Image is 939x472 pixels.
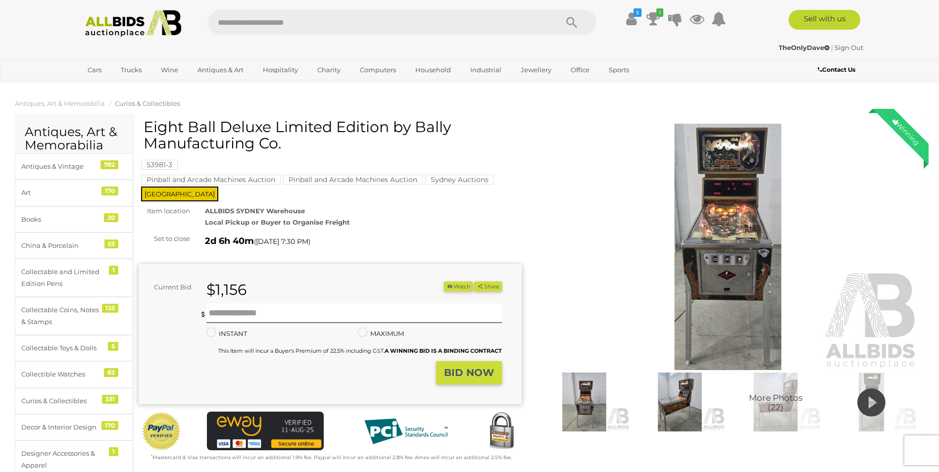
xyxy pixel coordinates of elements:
img: Eight Ball Deluxe Limited Edition by Bally Manufacturing Co. [539,373,630,431]
div: Collectable and Limited Edition Pens [21,266,103,289]
a: Sports [602,62,636,78]
div: 53 [104,239,118,248]
div: 170 [101,421,118,430]
a: Computers [353,62,402,78]
a: Curios & Collectibles 331 [15,388,133,414]
span: More Photos (22) [749,394,802,412]
div: Decor & Interior Design [21,422,103,433]
h1: Eight Ball Deluxe Limited Edition by Bally Manufacturing Co. [144,119,519,151]
div: 331 [102,395,118,404]
a: Contact Us [818,64,858,75]
strong: ALLBIDS SYDNEY Warehouse [205,207,305,215]
img: Eight Ball Deluxe Limited Edition by Bally Manufacturing Co. [537,124,920,371]
a: Wine [154,62,185,78]
div: Designer Accessories & Apparel [21,448,103,471]
h2: Antiques, Art & Memorabilia [25,125,123,152]
a: Sell with us [789,10,860,30]
div: Books [21,214,103,225]
div: 125 [102,304,118,313]
div: Curios & Collectibles [21,395,103,407]
img: eWAY Payment Gateway [207,412,324,451]
a: Sydney Auctions [425,176,494,184]
div: 20 [104,213,118,222]
strong: 2d 6h 40m [205,236,254,246]
mark: Sydney Auctions [425,175,494,185]
div: Art [21,187,103,198]
a: TheOnlyDave [779,44,831,51]
span: ( ) [254,237,310,245]
li: Watch this item [444,282,473,292]
img: Eight Ball Deluxe Limited Edition by Bally Manufacturing Co. [730,373,821,431]
a: Trucks [114,62,148,78]
div: Winning [883,109,929,154]
div: 83 [104,368,118,377]
div: Current Bid [139,282,199,293]
mark: Pinball and Arcade Machines Auction [141,175,281,185]
button: Watch [444,282,473,292]
a: Industrial [464,62,508,78]
a: 1 [646,10,661,28]
span: | [831,44,833,51]
a: Antiques & Art [191,62,250,78]
b: A WINNING BID IS A BINDING CONTRACT [385,347,502,354]
a: Art 170 [15,180,133,206]
button: Search [547,10,596,35]
img: Secured by Rapid SSL [482,412,521,451]
img: Allbids.com.au [80,10,187,37]
i: 1 [656,8,663,17]
div: Item location [131,205,198,217]
a: Pinball and Arcade Machines Auction [141,176,281,184]
a: Charity [311,62,347,78]
div: Collectable Toys & Dolls [21,342,103,354]
a: Collectable Coins, Notes & Stamps 125 [15,297,133,335]
a: $ [624,10,639,28]
img: Official PayPal Seal [141,412,182,451]
div: 1 [109,447,118,456]
a: Curios & Collectibles [115,99,180,107]
a: Household [409,62,457,78]
small: This Item will incur a Buyer's Premium of 22.5% including GST. [218,347,502,354]
a: Collectable and Limited Edition Pens 1 [15,259,133,297]
a: Hospitality [256,62,304,78]
small: Mastercard & Visa transactions will incur an additional 1.9% fee. Paypal will incur an additional... [151,454,512,461]
button: BID NOW [436,361,502,384]
a: Books 20 [15,206,133,233]
b: Contact Us [818,66,855,73]
img: Eight Ball Deluxe Limited Edition by Bally Manufacturing Co. [635,373,725,431]
a: Collectable Toys & Dolls 5 [15,335,133,361]
a: Cars [81,62,108,78]
span: [GEOGRAPHIC_DATA] [141,187,218,201]
div: Collectible Watches [21,369,103,380]
strong: $1,156 [206,281,247,299]
label: INSTANT [206,328,247,339]
strong: BID NOW [444,367,494,378]
i: $ [634,8,642,17]
div: China & Porcelain [21,240,103,251]
a: Collectible Watches 83 [15,361,133,387]
div: Collectable Coins, Notes & Stamps [21,304,103,328]
a: Sign Out [835,44,863,51]
strong: Local Pickup or Buyer to Organise Freight [205,218,350,226]
a: Decor & Interior Design 170 [15,414,133,440]
a: [GEOGRAPHIC_DATA] [81,78,164,94]
strong: TheOnlyDave [779,44,830,51]
a: Jewellery [514,62,558,78]
span: [DATE] 7:30 PM [256,237,308,246]
a: Antiques, Art & Memorabilia [15,99,105,107]
a: More Photos(22) [730,373,821,431]
div: 1 [109,266,118,275]
img: PCI DSS compliant [356,412,455,451]
a: 53981-3 [141,161,178,169]
button: Share [474,282,501,292]
a: China & Porcelain 53 [15,233,133,259]
div: 170 [101,187,118,195]
div: Antiques & Vintage [21,161,103,172]
mark: 53981-3 [141,160,178,170]
mark: Pinball and Arcade Machines Auction [283,175,423,185]
div: 782 [100,160,118,169]
a: Pinball and Arcade Machines Auction [283,176,423,184]
label: MAXIMUM [358,328,404,339]
a: Office [564,62,596,78]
